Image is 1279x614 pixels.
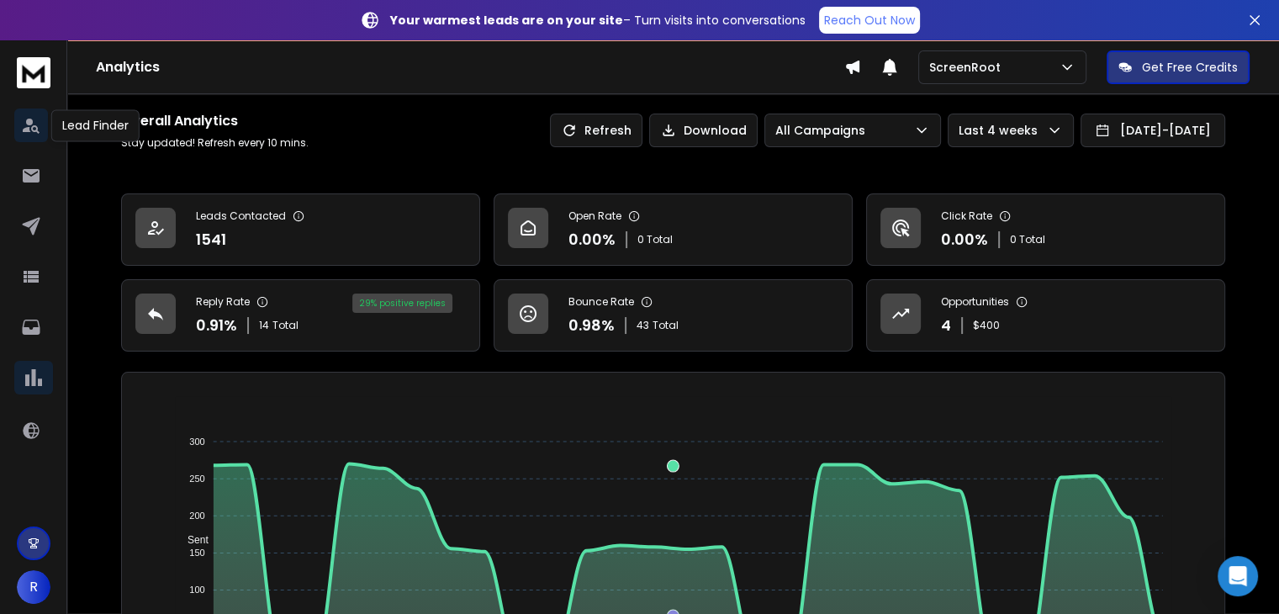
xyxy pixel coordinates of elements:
span: Total [653,319,679,332]
button: R [17,570,50,604]
p: Bounce Rate [568,295,634,309]
a: Reach Out Now [819,7,920,34]
div: Lead Finder [51,109,140,141]
p: 0.00 % [568,228,616,251]
span: Total [272,319,299,332]
span: 43 [637,319,649,332]
span: 14 [259,319,269,332]
div: 29 % positive replies [352,294,452,313]
a: Reply Rate0.91%14Total29% positive replies [121,279,480,352]
button: Download [649,114,758,147]
p: Stay updated! Refresh every 10 mins. [121,136,309,150]
p: Refresh [584,122,632,139]
a: Leads Contacted1541 [121,193,480,266]
p: Click Rate [941,209,992,223]
p: 1541 [196,228,226,251]
p: $ 400 [973,319,1000,332]
tspan: 150 [189,548,204,558]
tspan: 100 [189,585,204,595]
p: – Turn visits into conversations [390,12,806,29]
span: Sent [175,534,209,546]
p: 0.00 % [941,228,988,251]
a: Click Rate0.00%0 Total [866,193,1225,266]
p: 0 Total [637,233,673,246]
p: Reply Rate [196,295,250,309]
p: Opportunities [941,295,1009,309]
p: Get Free Credits [1142,59,1238,76]
strong: Your warmest leads are on your site [390,12,623,29]
p: Download [684,122,747,139]
p: 4 [941,314,951,337]
button: Get Free Credits [1107,50,1250,84]
a: Opportunities4$400 [866,279,1225,352]
p: Reach Out Now [824,12,915,29]
button: Refresh [550,114,642,147]
a: Open Rate0.00%0 Total [494,193,853,266]
h1: Overall Analytics [121,111,309,131]
p: Last 4 weeks [959,122,1044,139]
tspan: 200 [189,511,204,521]
tspan: 250 [189,474,204,484]
div: Open Intercom Messenger [1218,556,1258,596]
button: [DATE]-[DATE] [1081,114,1225,147]
p: Leads Contacted [196,209,286,223]
p: ScreenRoot [929,59,1007,76]
a: Bounce Rate0.98%43Total [494,279,853,352]
p: All Campaigns [775,122,872,139]
p: 0.98 % [568,314,615,337]
h1: Analytics [96,57,844,77]
tspan: 300 [189,437,204,447]
img: logo [17,57,50,88]
p: Open Rate [568,209,621,223]
p: 0.91 % [196,314,237,337]
p: 0 Total [1010,233,1045,246]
